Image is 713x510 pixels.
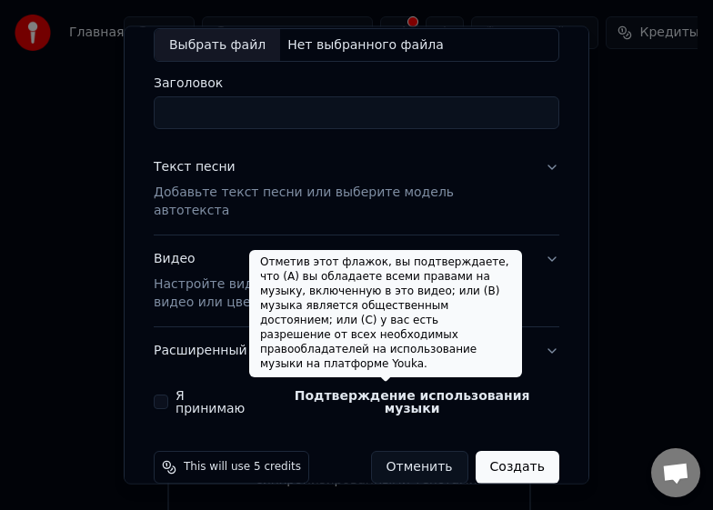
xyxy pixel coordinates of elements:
span: This will use 5 credits [184,460,301,475]
div: Видео [154,250,530,312]
div: Выбрать файл [155,28,280,61]
button: Я принимаю [265,389,559,415]
div: Отметив этот флажок, вы подтверждаете, что (A) вы обладаете всеми правами на музыку, включенную в... [249,250,522,377]
label: Я принимаю [176,389,559,415]
div: Нет выбранного файла [280,35,451,54]
button: Создать [476,451,559,484]
button: ВидеоНастройте видео караоке: используйте изображение, видео или цвет [154,235,559,326]
p: Настройте видео караоке: используйте изображение, видео или цвет [154,275,530,312]
button: Отменить [371,451,468,484]
label: Заголовок [154,76,559,89]
button: Расширенный [154,327,559,375]
p: Добавьте текст песни или выберите модель автотекста [154,184,530,220]
div: Текст песни [154,158,236,176]
button: Текст песниДобавьте текст песни или выберите модель автотекста [154,144,559,235]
